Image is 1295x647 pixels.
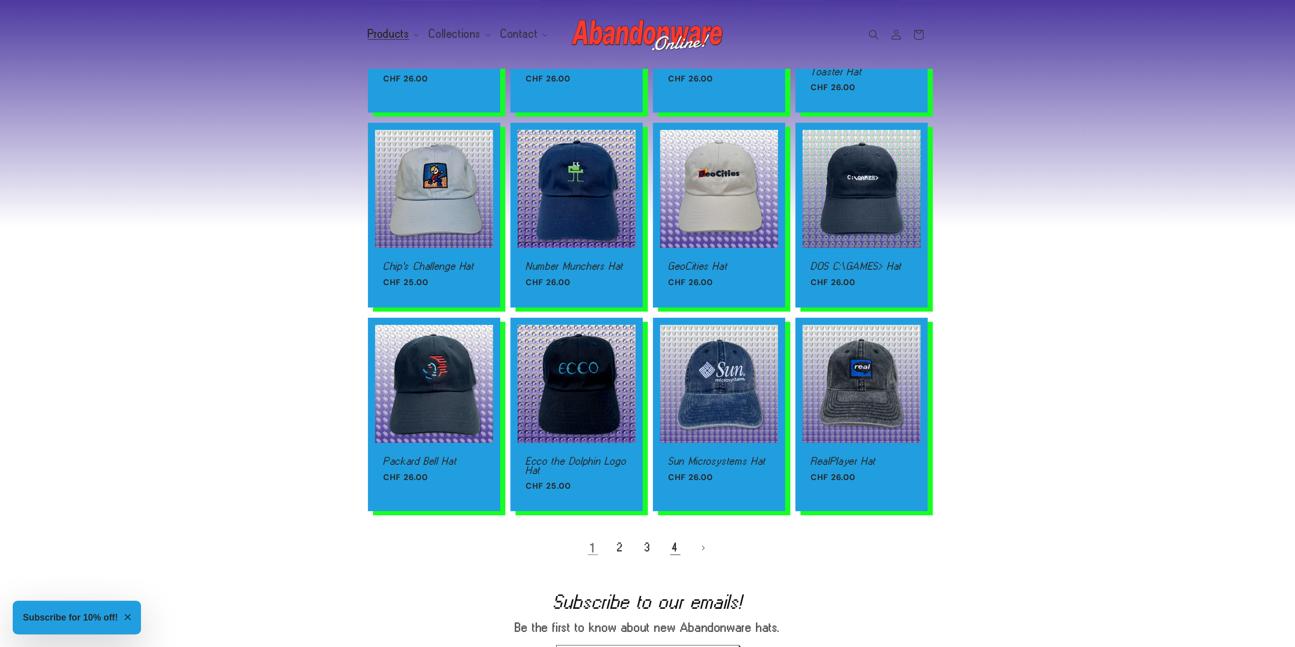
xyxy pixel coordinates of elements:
[811,262,912,271] a: DOS C:\GAMES> Hat
[692,537,714,559] a: Next page
[383,457,485,466] a: Packard Bell Hat
[567,10,728,59] a: Abandonware
[664,537,686,559] a: Page 4
[668,262,770,271] a: GeoCities Hat
[637,537,659,559] a: Page 3
[368,30,410,39] span: Products
[526,457,627,474] a: Ecco the Dolphin Logo Hat
[368,537,928,559] nav: Pagination
[383,262,485,271] a: Chip's Challenge Hat
[811,58,912,76] a: After Dark Flying Toaster Hat
[571,14,724,55] img: Abandonware
[429,30,481,39] span: Collections
[609,537,631,559] a: Page 2
[526,262,627,271] a: Number Munchers Hat
[811,457,912,466] a: RealPlayer Hat
[668,457,770,466] a: Sun Microsystems Hat
[582,537,604,559] a: Page 1
[470,620,826,635] p: Be the first to know about new Abandonware hats.
[501,30,538,39] span: Contact
[495,23,552,45] summary: Contact
[362,23,423,45] summary: Products
[423,23,495,45] summary: Collections
[862,23,885,46] summary: Search
[46,594,1249,610] h2: Subscribe to our emails!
